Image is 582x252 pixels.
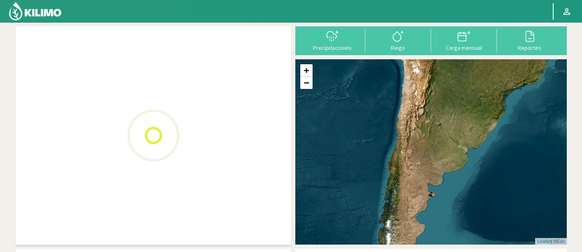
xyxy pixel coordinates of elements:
img: Loading... [112,94,195,177]
button: Riego [365,29,431,51]
a: Leaflet [537,239,551,244]
button: Reportes [497,29,563,51]
a: Zoom out [300,77,313,89]
a: Esri [557,239,565,244]
img: Kilimo [8,1,62,21]
button: Precipitaciones [299,29,365,51]
div: Reportes [499,45,560,51]
div: Riego [368,45,429,51]
div: | © [535,238,566,245]
div: Precipitaciones [302,45,363,51]
button: Carga mensual [431,29,497,51]
a: Zoom in [300,64,313,77]
div: Carga mensual [434,45,494,51]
